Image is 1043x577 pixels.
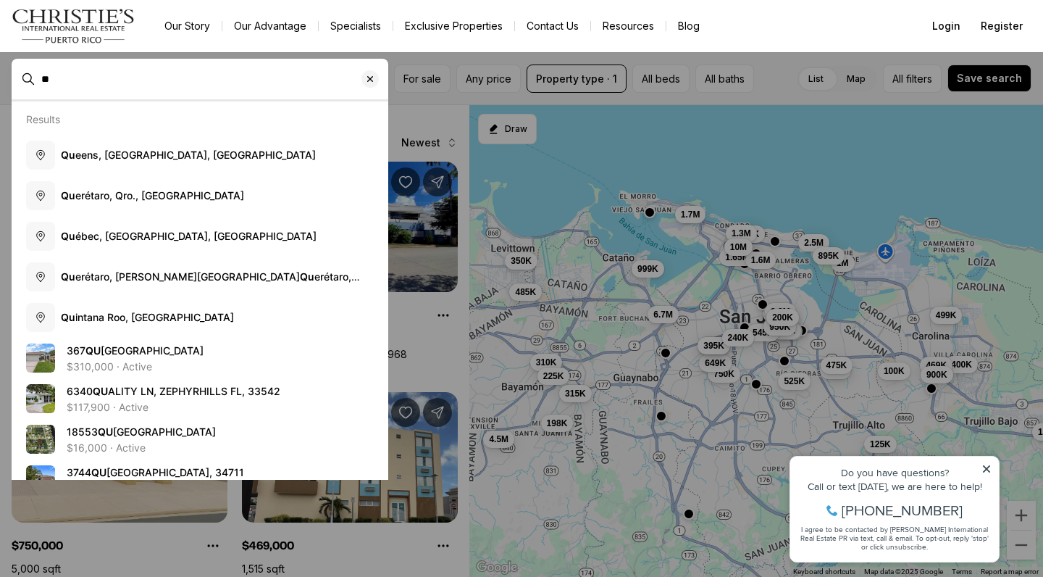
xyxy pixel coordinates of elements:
span: I agree to be contacted by [PERSON_NAME] International Real Estate PR via text, call & email. To ... [18,89,206,117]
a: Specialists [319,16,393,36]
span: 3744 [GEOGRAPHIC_DATA], 34711 [67,466,244,478]
b: Qu [61,311,75,323]
button: Contact Us [515,16,590,36]
a: View details: 6340 QUALITY LN [20,378,380,419]
p: $117,900 · Active [67,402,148,413]
p: $310,000 · Active [67,361,152,373]
button: Clear search input [361,59,388,99]
b: Qu [61,270,75,283]
b: Qu [61,149,75,161]
button: Register [972,12,1031,41]
span: erétaro, Qro., [GEOGRAPHIC_DATA] [61,189,244,202]
b: Qu [61,189,75,202]
button: Querétaro, [PERSON_NAME][GEOGRAPHIC_DATA]Querétaro, Qro., [GEOGRAPHIC_DATA] [20,257,380,297]
div: Do you have questions? [15,33,209,43]
button: Québec, [GEOGRAPHIC_DATA], [GEOGRAPHIC_DATA] [20,216,380,257]
span: ébec, [GEOGRAPHIC_DATA], [GEOGRAPHIC_DATA] [61,230,317,242]
span: eens, [GEOGRAPHIC_DATA], [GEOGRAPHIC_DATA] [61,149,316,161]
button: Queens, [GEOGRAPHIC_DATA], [GEOGRAPHIC_DATA] [20,135,380,175]
span: intana Roo, [GEOGRAPHIC_DATA] [61,311,234,323]
button: Querétaro, Qro., [GEOGRAPHIC_DATA] [20,175,380,216]
a: View details: 3744 QUAINT LN [20,460,380,500]
a: Blog [666,16,711,36]
button: Login [923,12,969,41]
b: QU [98,426,113,438]
span: 18553 [GEOGRAPHIC_DATA] [67,426,216,438]
b: Qu [300,270,314,283]
p: $16,000 · Active [67,442,146,454]
span: 6340 ALITY LN, ZEPHYRHILLS FL, 33542 [67,385,280,397]
a: View details: 367 QUANE AVE [20,338,380,378]
img: logo [12,9,135,43]
button: Quintana Roo, [GEOGRAPHIC_DATA] [20,297,380,338]
a: Resources [591,16,666,36]
b: QU [93,385,108,397]
span: [PHONE_NUMBER] [59,68,180,83]
b: QU [91,466,106,478]
a: Our Advantage [222,16,318,36]
span: 367 [GEOGRAPHIC_DATA] [67,344,204,357]
div: Call or text [DATE], we are here to help! [15,46,209,57]
p: Results [26,113,60,125]
a: View details: 18553 QUAINT AVE [20,419,380,460]
a: Exclusive Properties [393,16,514,36]
b: Qu [61,230,75,242]
a: Our Story [153,16,222,36]
span: Login [932,20,960,32]
span: erétaro, [PERSON_NAME][GEOGRAPHIC_DATA] erétaro, Qro., [GEOGRAPHIC_DATA] [61,270,360,297]
b: QU [85,344,101,357]
span: Register [981,20,1023,32]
